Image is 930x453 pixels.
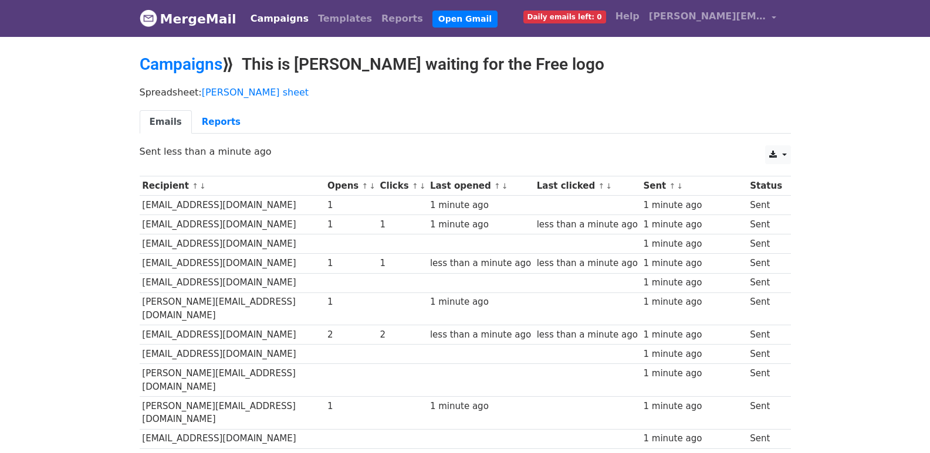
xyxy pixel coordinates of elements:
[747,325,784,345] td: Sent
[649,9,766,23] span: [PERSON_NAME][EMAIL_ADDRESS][DOMAIN_NAME]
[327,295,374,309] div: 1
[643,295,744,309] div: 1 minute ago
[377,7,428,30] a: Reports
[643,257,744,270] div: 1 minute ago
[747,234,784,254] td: Sent
[140,196,325,215] td: [EMAIL_ADDRESS][DOMAIN_NAME]
[140,345,325,364] td: [EMAIL_ADDRESS][DOMAIN_NAME]
[537,328,638,342] div: less than a minute ago
[669,182,676,190] a: ↑
[747,429,784,448] td: Sent
[643,348,744,361] div: 1 minute ago
[430,218,531,231] div: 1 minute ago
[643,367,744,380] div: 1 minute ago
[313,7,377,30] a: Templates
[324,176,377,196] th: Opens
[430,400,531,413] div: 1 minute ago
[377,176,427,196] th: Clicks
[747,273,784,292] td: Sent
[747,292,784,325] td: Sent
[140,273,325,292] td: [EMAIL_ADDRESS][DOMAIN_NAME]
[369,182,376,190] a: ↓
[420,182,426,190] a: ↓
[192,182,198,190] a: ↑
[747,254,784,273] td: Sent
[140,215,325,234] td: [EMAIL_ADDRESS][DOMAIN_NAME]
[643,276,744,289] div: 1 minute ago
[598,182,605,190] a: ↑
[643,400,744,413] div: 1 minute ago
[202,87,309,98] a: [PERSON_NAME] sheet
[643,237,744,251] div: 1 minute ago
[140,55,222,74] a: Campaigns
[643,328,744,342] div: 1 minute ago
[140,86,791,98] p: Spreadsheet:
[430,295,531,309] div: 1 minute ago
[412,182,418,190] a: ↑
[140,9,157,27] img: MergeMail logo
[747,345,784,364] td: Sent
[140,176,325,196] th: Recipient
[140,325,325,345] td: [EMAIL_ADDRESS][DOMAIN_NAME]
[523,11,606,23] span: Daily emails left: 0
[140,364,325,397] td: [PERSON_NAME][EMAIL_ADDRESS][DOMAIN_NAME]
[380,218,425,231] div: 1
[140,6,236,31] a: MergeMail
[747,364,784,397] td: Sent
[537,218,638,231] div: less than a minute ago
[430,199,531,212] div: 1 minute ago
[140,429,325,448] td: [EMAIL_ADDRESS][DOMAIN_NAME]
[327,400,374,413] div: 1
[327,257,374,270] div: 1
[327,328,374,342] div: 2
[140,234,325,254] td: [EMAIL_ADDRESS][DOMAIN_NAME]
[747,196,784,215] td: Sent
[327,218,374,231] div: 1
[140,145,791,158] p: Sent less than a minute ago
[432,11,498,28] a: Open Gmail
[430,328,531,342] div: less than a minute ago
[246,7,313,30] a: Campaigns
[537,257,638,270] div: less than a minute ago
[641,176,748,196] th: Sent
[427,176,534,196] th: Last opened
[747,215,784,234] td: Sent
[519,5,611,28] a: Daily emails left: 0
[534,176,641,196] th: Last clicked
[199,182,206,190] a: ↓
[430,257,531,270] div: less than a minute ago
[140,397,325,430] td: [PERSON_NAME][EMAIL_ADDRESS][DOMAIN_NAME]
[380,328,425,342] div: 2
[643,199,744,212] div: 1 minute ago
[380,257,425,270] div: 1
[643,218,744,231] div: 1 minute ago
[643,432,744,445] div: 1 minute ago
[494,182,500,190] a: ↑
[192,110,251,134] a: Reports
[140,254,325,273] td: [EMAIL_ADDRESS][DOMAIN_NAME]
[606,182,612,190] a: ↓
[747,176,784,196] th: Status
[140,55,791,74] h2: ⟫ This is [PERSON_NAME] waiting for the Free logo
[502,182,508,190] a: ↓
[747,397,784,430] td: Sent
[140,292,325,325] td: [PERSON_NAME][EMAIL_ADDRESS][DOMAIN_NAME]
[677,182,683,190] a: ↓
[644,5,782,32] a: [PERSON_NAME][EMAIL_ADDRESS][DOMAIN_NAME]
[327,199,374,212] div: 1
[611,5,644,28] a: Help
[362,182,368,190] a: ↑
[140,110,192,134] a: Emails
